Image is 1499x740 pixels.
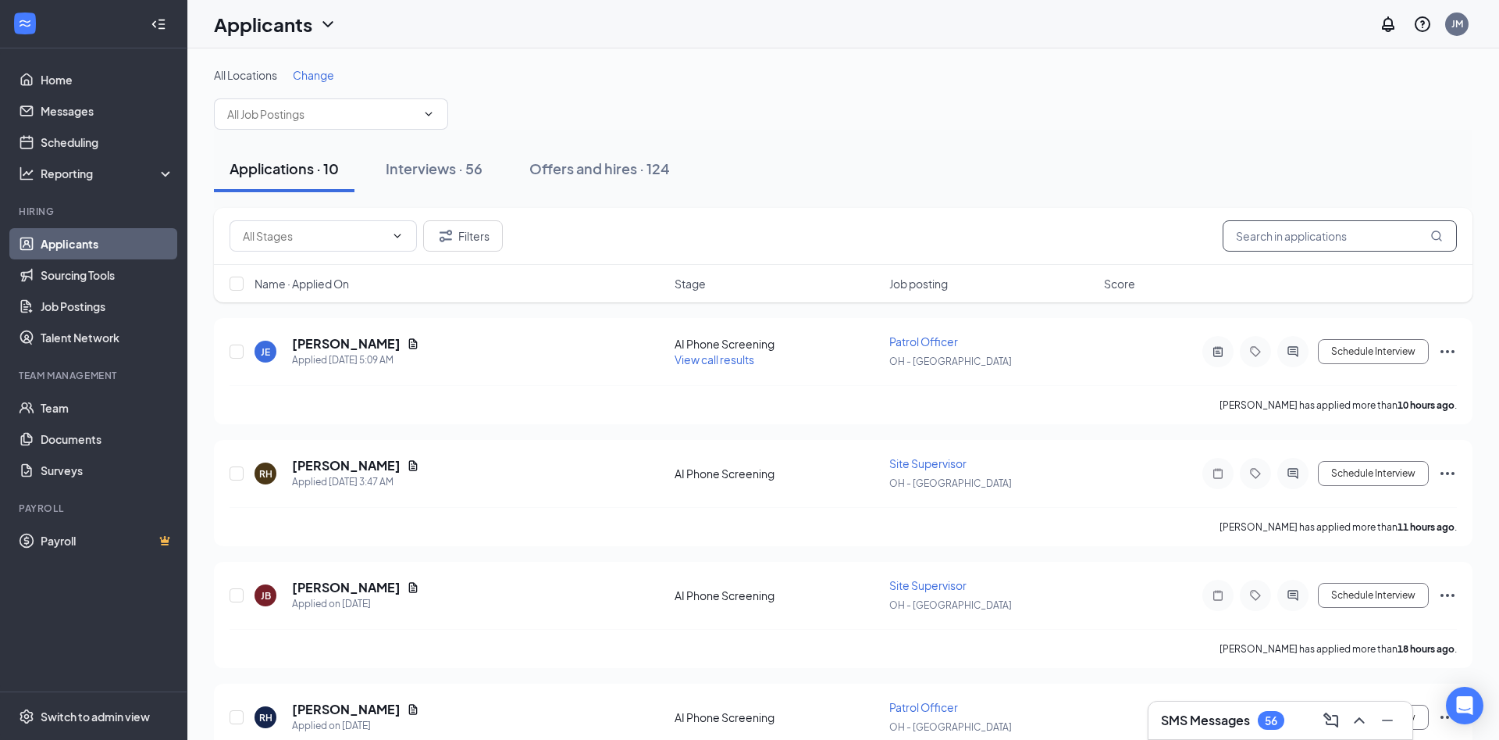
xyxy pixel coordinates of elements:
svg: Tag [1246,345,1265,358]
div: Applications · 10 [230,159,339,178]
b: 18 hours ago [1398,643,1454,655]
span: Score [1104,276,1135,291]
div: Applied [DATE] 5:09 AM [292,352,419,368]
svg: Minimize [1378,711,1397,730]
svg: ActiveChat [1284,467,1302,480]
div: Open Intercom Messenger [1446,687,1483,724]
svg: Ellipses [1438,464,1457,483]
span: Site Supervisor [889,456,967,470]
div: Hiring [19,205,171,218]
svg: Note [1209,467,1227,480]
button: ChevronUp [1347,708,1372,733]
svg: Document [407,338,419,350]
span: OH - [GEOGRAPHIC_DATA] [889,356,1012,367]
svg: MagnifyingGlass [1430,230,1443,242]
div: AI Phone Screening [675,336,880,352]
button: Schedule Interview [1318,339,1429,364]
p: [PERSON_NAME] has applied more than . [1219,642,1457,656]
svg: Filter [436,227,455,245]
div: JE [261,345,270,359]
svg: Notifications [1379,15,1398,34]
span: Patrol Officer [889,334,958,349]
div: Applied [DATE] 3:47 AM [292,474,419,490]
b: 10 hours ago [1398,399,1454,411]
span: Job posting [889,276,948,291]
svg: Note [1209,589,1227,602]
svg: Ellipses [1438,586,1457,605]
div: AI Phone Screening [675,466,880,481]
span: Stage [675,276,706,291]
h5: [PERSON_NAME] [292,701,401,718]
h1: Applicants [214,11,312,38]
a: Talent Network [41,322,174,353]
p: [PERSON_NAME] has applied more than . [1219,520,1457,534]
div: Switch to admin view [41,709,150,724]
svg: ChevronDown [391,230,404,242]
div: Applied on [DATE] [292,596,419,612]
svg: WorkstreamLogo [17,16,33,31]
a: Job Postings [41,291,174,322]
div: Interviews · 56 [386,159,482,178]
svg: ChevronDown [422,108,435,120]
div: AI Phone Screening [675,710,880,725]
svg: ChevronUp [1350,711,1369,730]
div: Offers and hires · 124 [529,159,670,178]
h5: [PERSON_NAME] [292,579,401,596]
a: Team [41,392,174,424]
div: RH [259,467,272,481]
span: Site Supervisor [889,578,967,592]
p: [PERSON_NAME] has applied more than . [1219,399,1457,412]
div: AI Phone Screening [675,588,880,603]
div: Payroll [19,502,171,515]
span: Name · Applied On [255,276,349,291]
svg: ChevronDown [319,15,337,34]
svg: Analysis [19,166,34,181]
h3: SMS Messages [1161,712,1250,729]
a: Surveys [41,455,174,486]
a: Home [41,64,174,95]
svg: ActiveNote [1209,345,1227,358]
span: All Locations [214,68,277,82]
div: 56 [1265,714,1277,727]
span: OH - [GEOGRAPHIC_DATA] [889,599,1012,611]
svg: Document [407,459,419,472]
button: ComposeMessage [1319,708,1344,733]
svg: Settings [19,709,34,724]
a: PayrollCrown [41,525,174,556]
button: Schedule Interview [1318,461,1429,486]
svg: Document [407,581,419,594]
div: Team Management [19,369,171,382]
button: Filter Filters [423,220,503,252]
svg: QuestionInfo [1413,15,1432,34]
div: JB [261,589,271,602]
svg: Document [407,703,419,716]
a: Documents [41,424,174,455]
svg: ActiveChat [1284,345,1302,358]
input: All Job Postings [227,105,416,123]
button: Minimize [1375,708,1400,733]
span: Patrol Officer [889,700,958,714]
a: Applicants [41,228,174,259]
button: Schedule Interview [1318,583,1429,608]
span: Change [293,68,334,82]
span: OH - [GEOGRAPHIC_DATA] [889,477,1012,489]
svg: Collapse [151,16,166,32]
svg: Ellipses [1438,342,1457,361]
span: OH - [GEOGRAPHIC_DATA] [889,721,1012,733]
svg: ActiveChat [1284,589,1302,602]
svg: Tag [1246,467,1265,480]
svg: Ellipses [1438,708,1457,727]
span: View call results [675,352,754,366]
b: 11 hours ago [1398,521,1454,533]
input: All Stages [243,227,385,245]
a: Scheduling [41,127,174,158]
input: Search in applications [1223,220,1457,252]
div: Reporting [41,166,175,181]
a: Sourcing Tools [41,259,174,291]
div: RH [259,711,272,724]
div: Applied on [DATE] [292,718,419,734]
a: Messages [41,95,174,127]
div: JM [1451,17,1463,30]
h5: [PERSON_NAME] [292,457,401,474]
svg: ComposeMessage [1322,711,1341,730]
